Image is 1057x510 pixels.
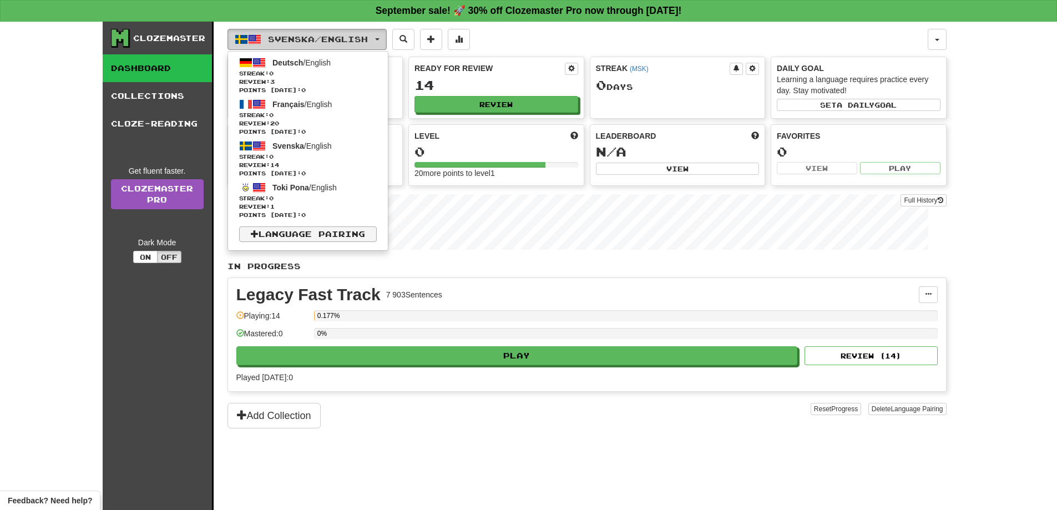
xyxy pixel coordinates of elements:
button: Add Collection [227,403,321,428]
button: Off [157,251,181,263]
span: Streak: [239,153,377,161]
div: Learning a language requires practice every day. Stay motivated! [777,74,940,96]
span: Svenska [272,142,304,150]
div: Ready for Review [414,63,565,74]
div: Dark Mode [111,237,204,248]
span: Leaderboard [596,130,656,142]
strong: September sale! 🚀 30% off Clozemaster Pro now through [DATE]! [376,5,682,16]
button: Review [414,96,578,113]
span: / English [272,183,337,192]
div: Playing: 14 [236,310,308,329]
a: Collections [103,82,212,110]
span: Points [DATE]: 0 [239,169,377,178]
a: Cloze-Reading [103,110,212,138]
div: Get fluent faster. [111,165,204,176]
span: Score more points to level up [570,130,578,142]
span: Language Pairing [891,405,943,413]
div: 0 [777,145,940,159]
span: / English [272,100,332,109]
span: 0 [596,77,606,93]
a: Français/EnglishStreak:0 Review:20Points [DATE]:0 [228,96,388,138]
div: Mastered: 0 [236,328,308,346]
span: 0 [269,153,274,160]
span: Points [DATE]: 0 [239,211,377,219]
span: Open feedback widget [8,495,92,506]
div: Favorites [777,130,940,142]
span: Toki Pona [272,183,309,192]
span: Level [414,130,439,142]
span: / English [272,142,332,150]
span: Review: 20 [239,119,377,128]
button: Play [236,346,798,365]
button: On [133,251,158,263]
div: 14 [414,78,578,92]
button: Play [860,162,940,174]
span: Streak: [239,69,377,78]
span: Streak: [239,111,377,119]
button: Search sentences [392,29,414,50]
span: 0 [269,195,274,201]
div: 0 [414,145,578,159]
span: Played [DATE]: 0 [236,373,293,382]
div: Legacy Fast Track [236,286,381,303]
div: 7 903 Sentences [386,289,442,300]
div: Day s [596,78,760,93]
span: Deutsch [272,58,303,67]
span: Svenska / English [268,34,368,44]
span: Review: 1 [239,203,377,211]
button: Review (14) [805,346,938,365]
span: Points [DATE]: 0 [239,86,377,94]
button: Full History [901,194,946,206]
button: DeleteLanguage Pairing [868,403,947,415]
span: 0 [269,70,274,77]
button: ResetProgress [811,403,861,415]
a: Language Pairing [239,226,377,242]
button: View [777,162,857,174]
button: Seta dailygoal [777,99,940,111]
a: Svenska/EnglishStreak:0 Review:14Points [DATE]:0 [228,138,388,179]
span: N/A [596,144,626,159]
p: In Progress [227,261,947,272]
a: Deutsch/EnglishStreak:0 Review:3Points [DATE]:0 [228,54,388,96]
button: Svenska/English [227,29,387,50]
a: Toki Pona/EnglishStreak:0 Review:1Points [DATE]:0 [228,179,388,221]
a: (MSK) [630,65,649,73]
div: 20 more points to level 1 [414,168,578,179]
a: ClozemasterPro [111,179,204,209]
div: Clozemaster [133,33,205,44]
button: View [596,163,760,175]
span: / English [272,58,331,67]
span: Streak: [239,194,377,203]
span: Points [DATE]: 0 [239,128,377,136]
a: Dashboard [103,54,212,82]
span: Review: 3 [239,78,377,86]
button: More stats [448,29,470,50]
span: Progress [831,405,858,413]
div: Daily Goal [777,63,940,74]
span: Français [272,100,305,109]
span: a daily [837,101,874,109]
span: This week in points, UTC [751,130,759,142]
div: Streak [596,63,730,74]
button: Add sentence to collection [420,29,442,50]
span: Review: 14 [239,161,377,169]
span: 0 [269,112,274,118]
